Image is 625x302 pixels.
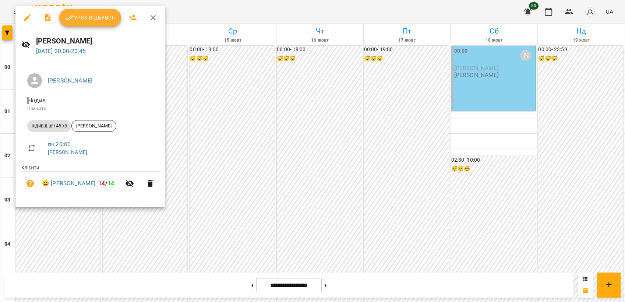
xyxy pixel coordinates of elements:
[59,9,121,27] button: Урок відбувся
[98,180,105,187] span: 14
[36,48,86,55] a: [DATE] 20:00-20:45
[48,141,71,148] a: пн , 20:00
[48,149,87,155] a: [PERSON_NAME]
[98,180,114,187] b: /
[21,164,159,198] ul: Клієнти
[72,123,116,129] span: [PERSON_NAME]
[27,97,47,104] span: - Індив
[21,175,39,192] button: Візит ще не сплачено. Додати оплату?
[107,180,114,187] span: 14
[65,13,115,22] span: Урок відбувся
[48,77,92,84] a: [PERSON_NAME]
[42,179,95,188] a: 😀 [PERSON_NAME]
[36,35,159,47] h6: [PERSON_NAME]
[27,105,153,112] p: Кімната
[71,120,116,132] div: [PERSON_NAME]
[27,123,71,129] span: індивід шч 45 хв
